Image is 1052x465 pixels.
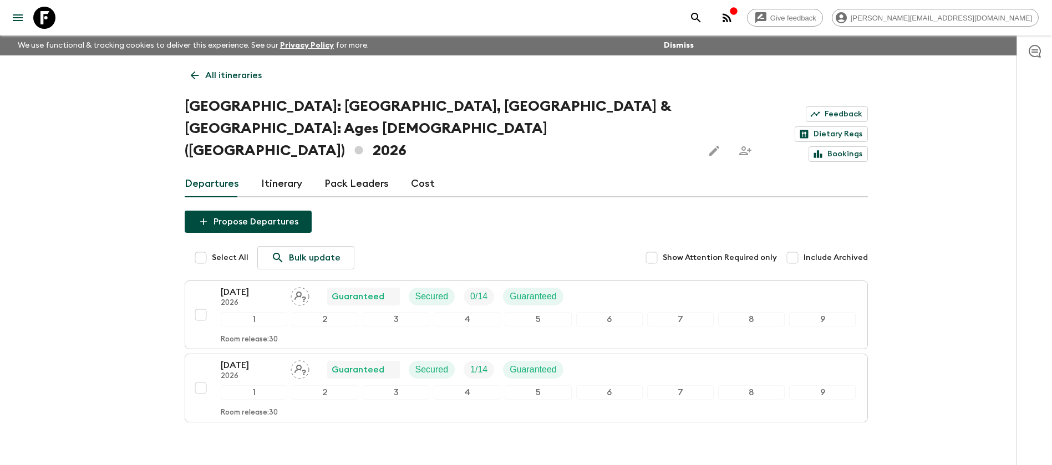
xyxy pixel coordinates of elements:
[464,361,494,379] div: Trip Fill
[804,252,868,263] span: Include Archived
[221,359,282,372] p: [DATE]
[257,246,354,269] a: Bulk update
[663,252,777,263] span: Show Attention Required only
[510,290,557,303] p: Guaranteed
[280,42,334,49] a: Privacy Policy
[221,385,287,400] div: 1
[845,14,1038,22] span: [PERSON_NAME][EMAIL_ADDRESS][DOMAIN_NAME]
[703,140,725,162] button: Edit this itinerary
[510,363,557,376] p: Guaranteed
[409,361,455,379] div: Secured
[292,312,358,326] div: 2
[185,354,868,422] button: [DATE]2026Assign pack leaderGuaranteedSecuredTrip FillGuaranteed123456789Room release:30
[332,290,384,303] p: Guaranteed
[685,7,707,29] button: search adventures
[221,372,282,381] p: 2026
[470,363,487,376] p: 1 / 14
[411,171,435,197] a: Cost
[647,312,714,326] div: 7
[332,363,384,376] p: Guaranteed
[789,385,856,400] div: 9
[434,385,500,400] div: 4
[185,280,868,349] button: [DATE]2026Assign pack leaderGuaranteedSecuredTrip FillGuaranteed123456789Room release:30
[576,385,643,400] div: 6
[718,385,785,400] div: 8
[795,126,868,142] a: Dietary Reqs
[212,252,248,263] span: Select All
[7,7,29,29] button: menu
[409,288,455,305] div: Secured
[661,38,697,53] button: Dismiss
[289,251,340,264] p: Bulk update
[809,146,868,162] a: Bookings
[221,408,278,417] p: Room release: 30
[221,299,282,308] p: 2026
[185,211,312,233] button: Propose Departures
[415,290,449,303] p: Secured
[185,171,239,197] a: Departures
[832,9,1039,27] div: [PERSON_NAME][EMAIL_ADDRESS][DOMAIN_NAME]
[291,364,309,372] span: Assign pack leader
[185,64,268,86] a: All itineraries
[576,312,643,326] div: 6
[221,335,278,344] p: Room release: 30
[324,171,389,197] a: Pack Leaders
[464,288,494,305] div: Trip Fill
[764,14,822,22] span: Give feedback
[363,312,429,326] div: 3
[505,312,571,326] div: 5
[415,363,449,376] p: Secured
[291,290,309,299] span: Assign pack leader
[221,312,287,326] div: 1
[205,69,262,82] p: All itineraries
[505,385,571,400] div: 5
[470,290,487,303] p: 0 / 14
[747,9,823,27] a: Give feedback
[647,385,714,400] div: 7
[292,385,358,400] div: 2
[718,312,785,326] div: 8
[789,312,856,326] div: 9
[221,285,282,299] p: [DATE]
[363,385,429,400] div: 3
[734,140,756,162] span: Share this itinerary
[806,106,868,122] a: Feedback
[434,312,500,326] div: 4
[185,95,695,162] h1: [GEOGRAPHIC_DATA]: [GEOGRAPHIC_DATA], [GEOGRAPHIC_DATA] & [GEOGRAPHIC_DATA]: Ages [DEMOGRAPHIC_DA...
[13,35,373,55] p: We use functional & tracking cookies to deliver this experience. See our for more.
[261,171,302,197] a: Itinerary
